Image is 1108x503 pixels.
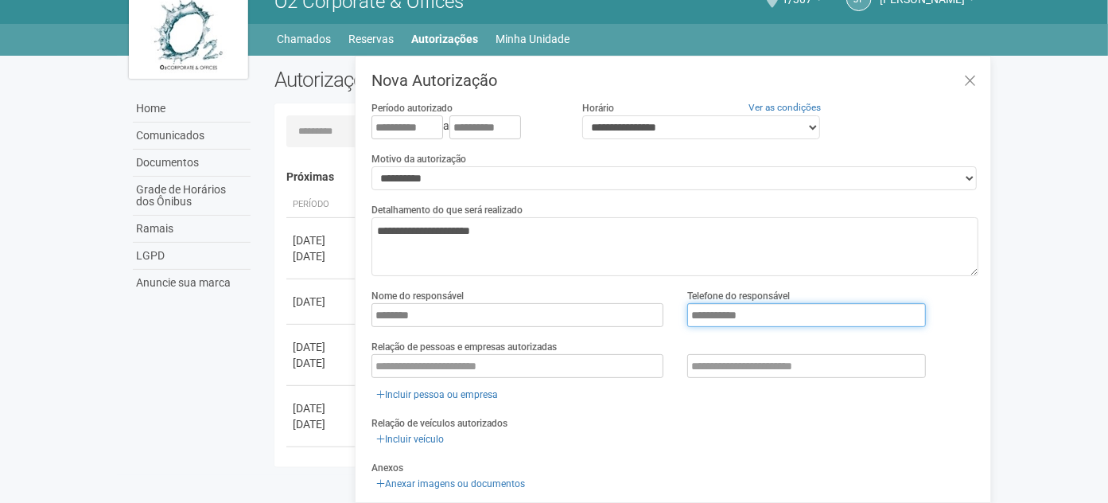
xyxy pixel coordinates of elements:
a: LGPD [133,243,251,270]
a: Chamados [278,28,332,50]
div: [DATE] [293,248,352,264]
div: [DATE] [293,339,352,355]
div: [DATE] [293,416,352,432]
label: Horário [582,101,614,115]
h3: Nova Autorização [371,72,978,88]
label: Motivo da autorização [371,152,466,166]
label: Telefone do responsável [687,289,790,303]
label: Relação de pessoas e empresas autorizadas [371,340,557,354]
th: Período [286,192,358,218]
label: Nome do responsável [371,289,464,303]
div: a [371,115,558,139]
a: Autorizações [412,28,479,50]
a: Grade de Horários dos Ônibus [133,177,251,216]
h2: Autorizações [274,68,615,92]
a: Minha Unidade [496,28,570,50]
h4: Próximas [286,171,968,183]
a: Ramais [133,216,251,243]
label: Relação de veículos autorizados [371,416,507,431]
a: Comunicados [133,123,251,150]
a: Incluir veículo [371,431,449,448]
div: [DATE] [293,400,352,416]
label: Período autorizado [371,101,453,115]
label: Detalhamento do que será realizado [371,203,523,217]
a: Home [133,96,251,123]
a: Documentos [133,150,251,177]
a: Ver as condições [748,102,821,113]
a: Anuncie sua marca [133,270,251,296]
div: [DATE] [293,232,352,248]
a: Anexar imagens ou documentos [371,475,530,493]
div: [DATE] [293,355,352,371]
div: [DATE] [293,294,352,310]
a: Incluir pessoa ou empresa [371,386,503,404]
label: Anexos [371,461,403,475]
a: Reservas [349,28,395,50]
